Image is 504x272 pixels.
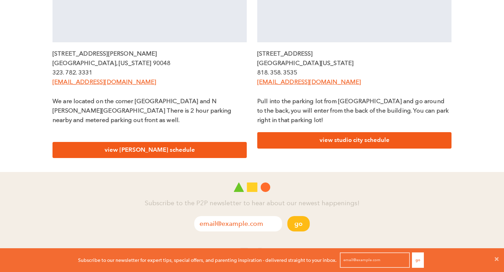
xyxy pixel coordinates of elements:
[257,68,451,78] p: 818. 358. 3535
[287,216,310,231] button: Go
[52,49,247,59] p: [STREET_ADDRESS][PERSON_NAME]
[194,216,282,231] input: email@example.com
[52,79,156,85] a: [EMAIL_ADDRESS][DOMAIN_NAME]
[52,142,247,158] a: view [PERSON_NAME] schedule
[52,59,247,68] p: [GEOGRAPHIC_DATA], [US_STATE] 90048
[412,252,424,268] button: Go
[52,97,247,126] p: We are located on the corner [GEOGRAPHIC_DATA] and N [PERSON_NAME][GEOGRAPHIC_DATA] There is 2 ho...
[257,79,361,85] a: [EMAIL_ADDRESS][DOMAIN_NAME]
[257,59,451,68] p: [GEOGRAPHIC_DATA][US_STATE]
[52,68,247,78] p: 323. 782. 3331
[234,182,270,192] img: Play 2 Progress logo
[257,97,451,126] p: Pull into the parking lot from [GEOGRAPHIC_DATA] and go around to the back, you will enter from t...
[257,132,451,149] a: view studio city schedule
[78,256,337,264] p: Subscribe to our newsletter for expert tips, special offers, and parenting inspiration - delivere...
[45,199,458,209] h4: Subscribe to the P2P newsletter to hear about our newest happenings!
[257,49,451,59] p: [STREET_ADDRESS]
[340,252,410,268] input: email@example.com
